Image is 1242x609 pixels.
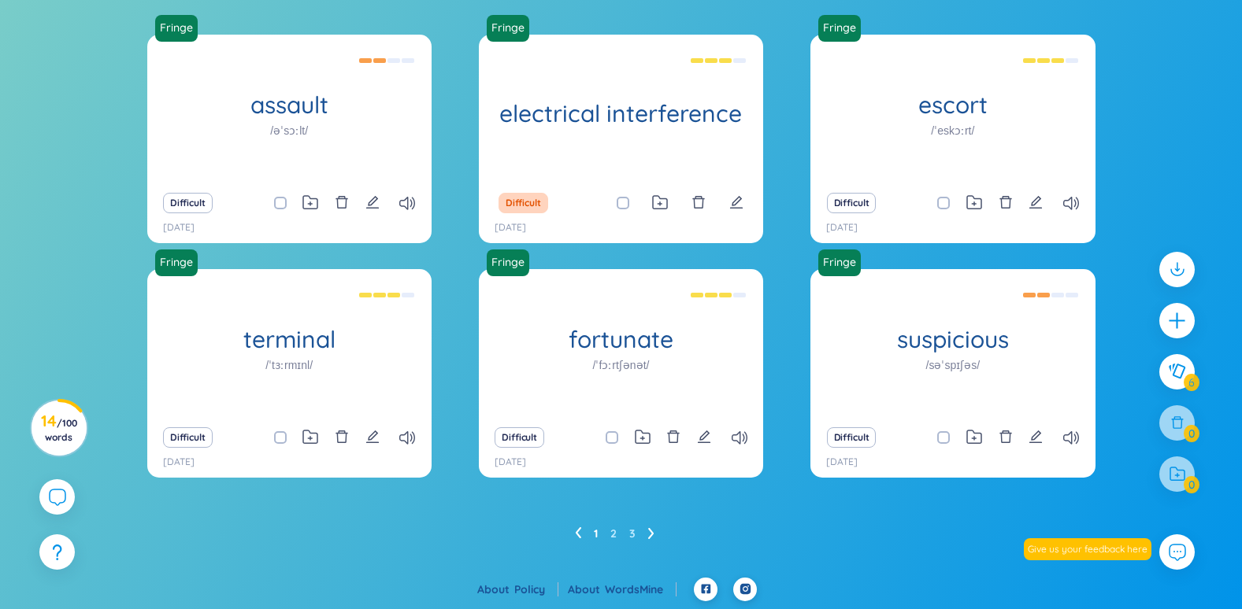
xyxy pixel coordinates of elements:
a: Fringe [487,15,536,42]
span: / 100 words [45,417,77,443]
h1: /səˈspɪʃəs/ [926,356,981,374]
span: edit [697,430,711,444]
h1: /ˈfɔːrtʃənət/ [593,356,650,374]
span: plus [1167,311,1187,330]
a: Fringe [817,254,862,270]
li: 1 [594,521,598,546]
div: About [477,581,558,598]
button: edit [365,192,380,214]
a: Fringe [154,254,199,270]
a: 2 [610,522,617,545]
a: Fringe [485,20,531,35]
button: Difficult [499,193,548,213]
a: Fringe [818,15,867,42]
button: Difficult [827,427,877,448]
button: delete [691,192,706,214]
a: 3 [629,522,636,545]
a: Fringe [155,15,204,42]
button: Difficult [163,193,213,213]
button: Difficult [163,427,213,448]
button: delete [999,426,1013,448]
span: delete [335,430,349,444]
p: [DATE] [163,455,195,470]
a: Fringe [154,20,199,35]
span: delete [999,195,1013,209]
a: Fringe [485,254,531,270]
button: Difficult [827,193,877,213]
button: delete [666,426,680,448]
h1: /əˈsɔːlt/ [270,122,308,139]
a: Fringe [817,20,862,35]
a: WordsMine [605,582,677,596]
h1: fortunate [479,326,763,353]
button: delete [335,192,349,214]
button: edit [1029,192,1043,214]
p: [DATE] [495,455,526,470]
button: edit [697,426,711,448]
span: edit [729,195,743,209]
h1: /ˈeskɔːrt/ [931,122,974,139]
a: Fringe [487,249,536,276]
p: [DATE] [826,220,858,235]
li: 2 [610,521,617,546]
li: Previous Page [575,521,581,546]
h1: suspicious [810,326,1095,353]
h1: assault [147,91,432,119]
div: About [568,581,677,598]
p: [DATE] [163,220,195,235]
li: Next Page [648,521,654,546]
a: Fringe [818,249,867,276]
span: delete [335,195,349,209]
button: Difficult [495,427,544,448]
p: [DATE] [826,455,858,470]
span: edit [365,430,380,444]
h1: electrical interference [479,100,763,127]
button: delete [335,426,349,448]
a: Policy [514,582,558,596]
button: edit [1029,426,1043,448]
span: delete [691,195,706,209]
span: delete [666,430,680,444]
h3: 14 [41,415,77,443]
button: edit [365,426,380,448]
a: Fringe [155,249,204,276]
h1: /ˈtɜːrmɪnl/ [265,356,313,374]
li: 3 [629,521,636,546]
h1: terminal [147,326,432,353]
h1: escort [810,91,1095,119]
a: 1 [594,522,598,545]
button: delete [999,192,1013,214]
span: edit [1029,195,1043,209]
p: [DATE] [495,220,526,235]
span: edit [1029,430,1043,444]
span: edit [365,195,380,209]
button: edit [729,192,743,214]
span: delete [999,430,1013,444]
